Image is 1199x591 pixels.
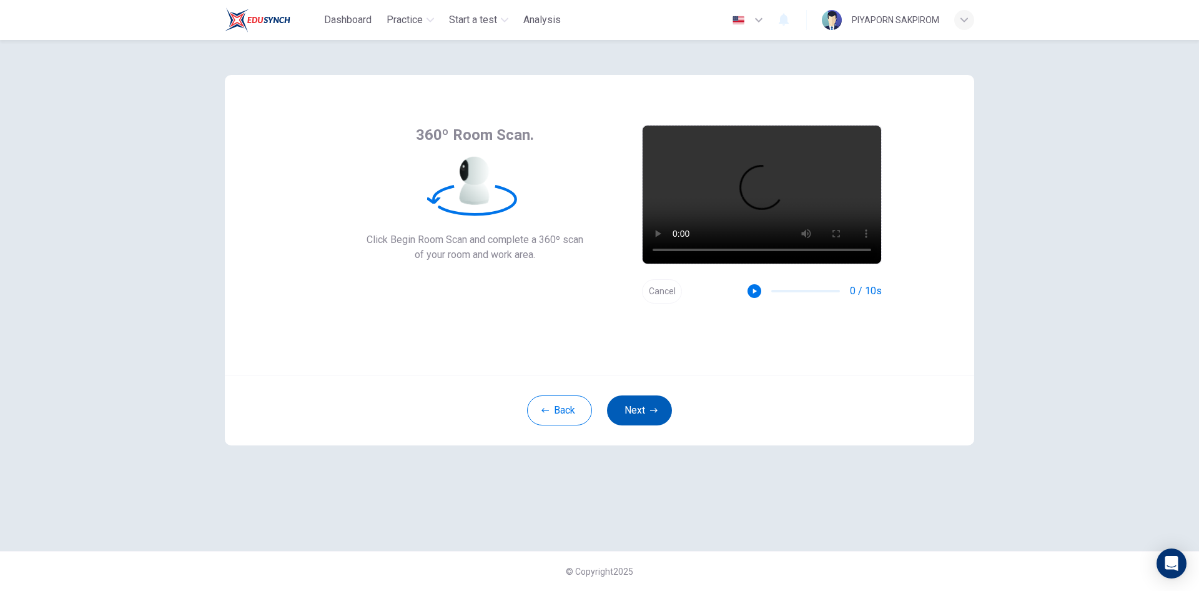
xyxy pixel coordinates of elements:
button: Practice [382,9,439,31]
span: Click Begin Room Scan and complete a 360º scan [367,232,583,247]
img: en [731,16,746,25]
button: Dashboard [319,9,377,31]
div: PIYAPORN SAKPIROM [852,12,939,27]
img: Profile picture [822,10,842,30]
button: Analysis [518,9,566,31]
span: Analysis [523,12,561,27]
button: Next [607,395,672,425]
span: © Copyright 2025 [566,567,633,577]
button: Cancel [642,279,682,304]
span: Start a test [449,12,497,27]
span: 360º Room Scan. [416,125,534,145]
button: Start a test [444,9,513,31]
div: Open Intercom Messenger [1157,549,1187,579]
a: Train Test logo [225,7,319,32]
img: Train Test logo [225,7,290,32]
span: Dashboard [324,12,372,27]
span: Practice [387,12,423,27]
button: Back [527,395,592,425]
span: 0 / 10s [850,284,882,299]
span: of your room and work area. [367,247,583,262]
